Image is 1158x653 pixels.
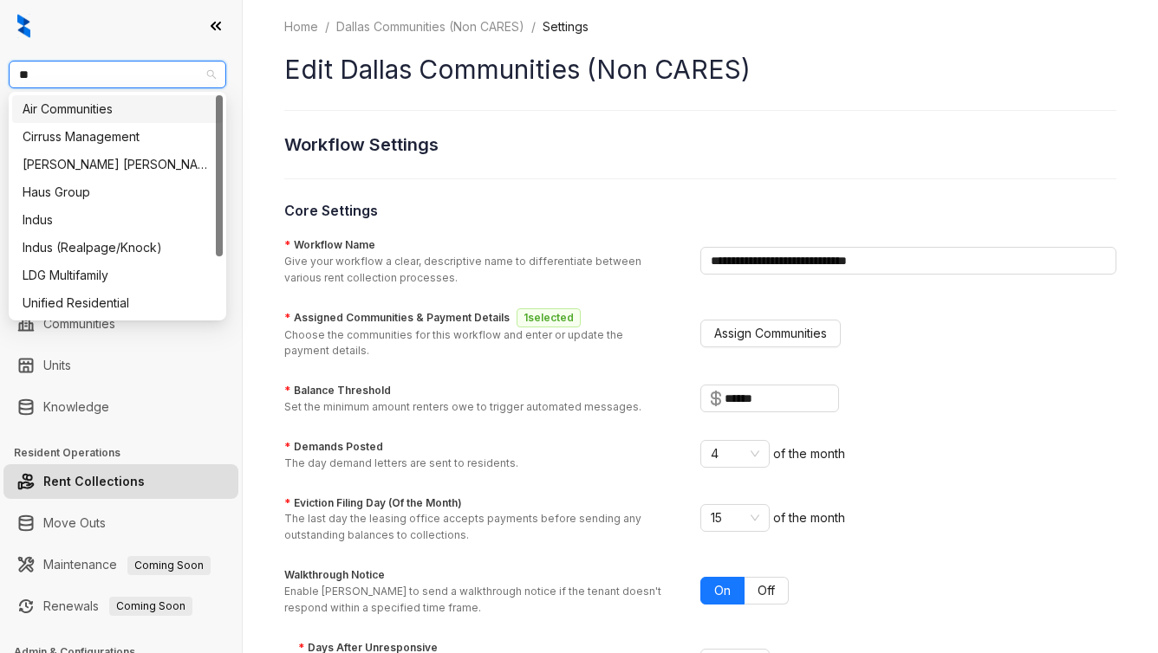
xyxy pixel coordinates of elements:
[12,151,223,178] div: Gates Hudson
[284,399,641,416] p: Set the minimum amount renters owe to trigger automated messages.
[284,237,375,254] label: Workflow Name
[23,127,212,146] div: Cirruss Management
[23,294,212,313] div: Unified Residential
[127,556,211,575] span: Coming Soon
[714,583,731,598] span: On
[109,597,192,616] span: Coming Soon
[284,308,588,327] label: Assigned Communities & Payment Details
[23,210,212,230] div: Indus
[3,116,238,151] li: Leads
[3,307,238,341] li: Communities
[3,232,238,267] li: Collections
[3,589,238,624] li: Renewals
[758,583,775,598] span: Off
[284,50,1116,89] h1: Edit Dallas Communities (Non CARES)
[3,191,238,225] li: Leasing
[325,17,329,36] li: /
[711,505,759,531] span: 15
[23,100,212,119] div: Air Communities
[3,464,238,499] li: Rent Collections
[43,307,115,341] a: Communities
[23,266,212,285] div: LDG Multifamily
[12,178,223,206] div: Haus Group
[284,132,1116,158] h2: Workflow Settings
[3,390,238,424] li: Knowledge
[284,456,518,472] p: The day demand letters are sent to residents.
[3,547,238,582] li: Maintenance
[700,320,841,347] button: Assign Communities
[23,238,212,257] div: Indus (Realpage/Knock)
[284,327,667,360] p: Choose the communities for this workflow and enter or update the payment details.
[12,123,223,151] div: Cirruss Management
[284,495,462,512] label: Eviction Filing Day (Of the Month)
[711,441,759,467] span: 4
[517,308,581,327] span: 1 selected
[773,446,845,461] span: of the month
[773,510,845,525] span: of the month
[43,348,71,383] a: Units
[284,383,391,399] label: Balance Threshold
[284,200,1116,221] h3: Core Settings
[531,17,536,36] li: /
[284,511,680,544] p: The last day the leasing office accepts payments before sending any outstanding balances to colle...
[284,584,667,617] p: Enable [PERSON_NAME] to send a walkthrough notice if the tenant doesn't respond within a specifie...
[17,14,30,38] img: logo
[23,155,212,174] div: [PERSON_NAME] [PERSON_NAME]
[23,183,212,202] div: Haus Group
[281,17,322,36] a: Home
[3,506,238,540] li: Move Outs
[43,589,192,624] a: RenewalsComing Soon
[284,254,680,287] p: Give your workflow a clear, descriptive name to differentiate between various rent collection pro...
[14,445,242,461] h3: Resident Operations
[43,506,106,540] a: Move Outs
[284,567,385,584] label: Walkthrough Notice
[12,289,223,317] div: Unified Residential
[12,262,223,289] div: LDG Multifamily
[543,17,589,36] li: Settings
[12,206,223,234] div: Indus
[43,464,145,499] a: Rent Collections
[12,95,223,123] div: Air Communities
[12,234,223,262] div: Indus (Realpage/Knock)
[284,439,383,456] label: Demands Posted
[3,348,238,383] li: Units
[333,17,528,36] a: Dallas Communities (Non CARES)
[714,324,827,343] span: Assign Communities
[43,390,109,424] a: Knowledge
